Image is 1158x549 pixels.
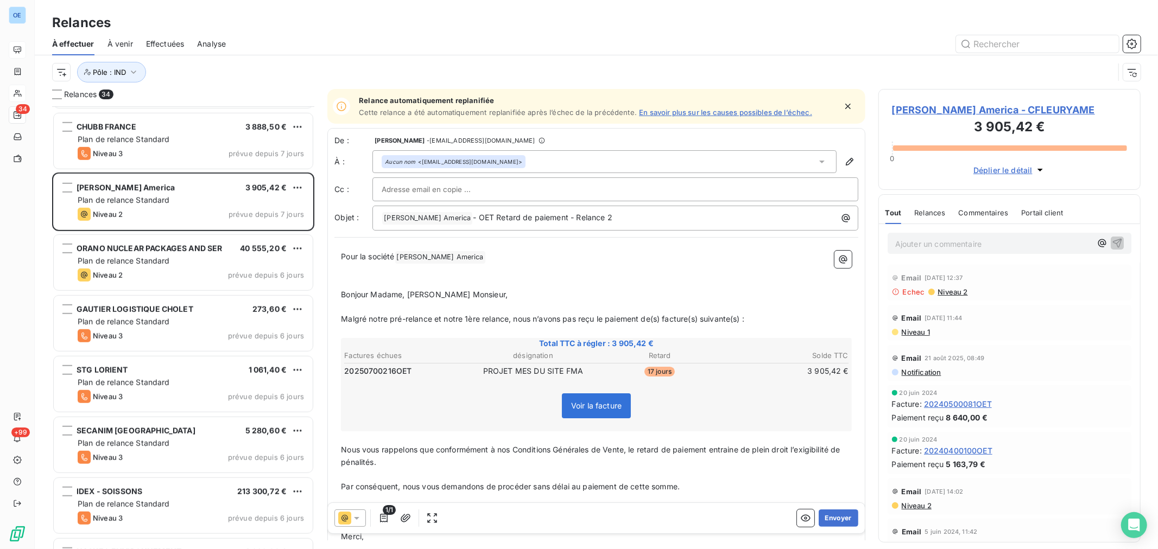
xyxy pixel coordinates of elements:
[382,212,472,225] span: [PERSON_NAME] America
[956,35,1119,53] input: Rechercher
[16,104,30,114] span: 34
[252,304,287,314] span: 273,60 €
[925,274,963,281] span: [DATE] 12:37
[229,149,304,158] span: prévue depuis 7 jours
[892,445,922,456] span: Facture :
[228,514,304,522] span: prévue depuis 6 jours
[229,210,304,219] span: prévue depuis 7 jours
[385,158,522,165] div: <[EMAIL_ADDRESS][DOMAIN_NAME]>
[146,39,185,49] span: Effectuées
[52,13,111,33] h3: Relances
[344,350,469,361] th: Factures échues
[925,315,963,321] span: [DATE] 11:44
[427,137,535,144] span: - [EMAIL_ADDRESS][DOMAIN_NAME]
[228,271,304,279] span: prévue depuis 6 jours
[885,208,902,217] span: Tout
[107,39,133,49] span: À venir
[946,458,986,470] span: 5 163,79 €
[383,505,396,515] span: 1/1
[77,122,136,131] span: CHUBB FRANCE
[925,528,978,535] span: 5 juin 2024, 11:42
[924,398,992,410] span: 20240500081OET
[395,251,485,264] span: [PERSON_NAME] America
[470,350,596,361] th: désignation
[77,62,146,82] button: Pôle : IND
[341,290,508,299] span: Bonjour Madame, [PERSON_NAME] Monsieur,
[78,256,170,265] span: Plan de relance Standard
[77,487,142,496] span: IDEX - SOISSONS
[473,213,612,222] span: - OET Retard de paiement - Relance 2
[925,488,964,495] span: [DATE] 14:02
[385,158,415,165] em: Aucun nom
[77,244,223,253] span: ORANO NUCLEAR PACKAGES AND SER
[903,288,925,296] span: Echec
[341,445,843,467] span: Nous vous rappelons que conformément à nos Conditions Générales de Vente, le retard de paiement e...
[724,350,849,361] th: Solde TTC
[924,445,992,456] span: 20240400100OET
[228,453,304,462] span: prévue depuis 6 jours
[597,350,723,361] th: Retard
[228,392,304,401] span: prévue depuis 6 jours
[970,164,1049,176] button: Déplier le détail
[946,412,988,423] span: 8 640,00 €
[52,106,314,549] div: grid
[902,273,922,282] span: Email
[78,499,170,508] span: Plan de relance Standard
[245,122,287,131] span: 3 888,50 €
[334,135,372,146] span: De :
[93,331,123,340] span: Niveau 3
[892,458,944,470] span: Paiement reçu
[343,338,850,349] span: Total TTC à régler : 3 905,42 €
[914,208,945,217] span: Relances
[334,213,359,222] span: Objet :
[334,184,372,195] label: Cc :
[902,527,922,536] span: Email
[902,487,922,496] span: Email
[902,354,922,362] span: Email
[77,304,193,314] span: GAUTIER LOGISTIQUE CHOLET
[819,509,858,527] button: Envoyer
[973,164,1033,176] span: Déplier le détail
[382,181,498,197] input: Adresse email en copie ...
[93,514,123,522] span: Niveau 3
[9,7,26,24] div: OE
[341,252,394,261] span: Pour la société
[344,366,412,376] span: 20250700216OET
[375,137,425,144] span: [PERSON_NAME]
[937,288,968,296] span: Niveau 2
[341,314,744,323] span: Malgré notre pré-relance et notre 1ère relance, nous n’avons pas reçu le paiement de(s) facture(s...
[245,183,287,192] span: 3 905,42 €
[341,532,364,541] span: Merci,
[99,90,113,99] span: 34
[78,317,170,326] span: Plan de relance Standard
[902,314,922,322] span: Email
[724,365,849,377] td: 3 905,42 €
[78,135,170,144] span: Plan de relance Standard
[1021,208,1063,217] span: Portail client
[900,436,938,443] span: 20 juin 2024
[78,195,170,205] span: Plan de relance Standard
[892,117,1127,139] h3: 3 905,42 €
[228,331,304,340] span: prévue depuis 6 jours
[77,183,175,192] span: [PERSON_NAME] America
[644,367,675,376] span: 17 jours
[64,89,97,100] span: Relances
[901,368,941,376] span: Notification
[245,426,287,435] span: 5 280,60 €
[78,438,170,448] span: Plan de relance Standard
[197,39,226,49] span: Analyse
[249,365,287,374] span: 1 061,40 €
[78,378,170,387] span: Plan de relance Standard
[892,103,1127,117] span: [PERSON_NAME] America - CFLEURYAME
[892,398,922,410] span: Facture :
[901,501,932,510] span: Niveau 2
[900,390,938,396] span: 20 juin 2024
[77,426,195,435] span: SECANIM [GEOGRAPHIC_DATA]
[93,210,123,219] span: Niveau 2
[359,108,637,117] span: Cette relance a été automatiquement replanifiée après l’échec de la précédente.
[93,392,123,401] span: Niveau 3
[240,244,287,253] span: 40 555,20 €
[359,96,812,105] span: Relance automatiquement replanifiée
[77,365,128,374] span: STG LORIENT
[470,365,596,377] td: PROJET MES DU SITE FMA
